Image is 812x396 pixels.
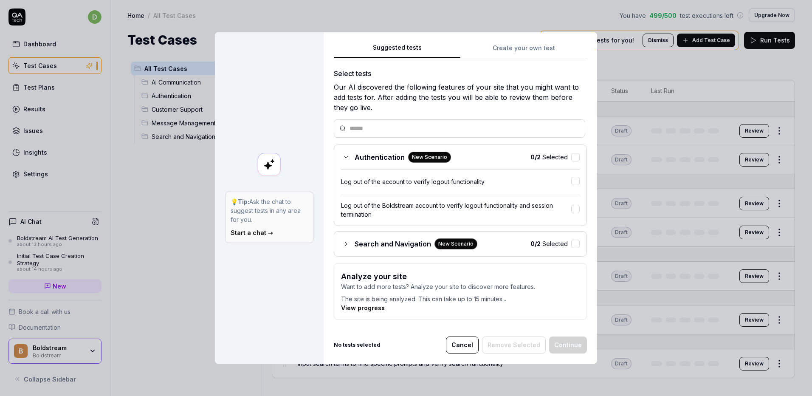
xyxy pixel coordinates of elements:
[530,153,541,161] b: 0 / 2
[334,341,380,349] b: No tests selected
[334,68,587,79] div: Select tests
[482,337,546,354] button: Remove Selected
[446,337,479,354] button: Cancel
[341,291,580,303] p: The site is being analyzed. This can take up to 15 minutes...
[530,239,568,248] span: Selected
[434,238,477,249] div: New Scenario
[341,304,385,311] a: View progress
[231,197,308,224] p: 💡 Ask the chat to suggest tests in any area for you.
[334,82,587,113] div: Our AI discovered the following features of your site that you might want to add tests for. After...
[355,239,431,249] span: Search and Navigation
[238,198,249,205] strong: Tip:
[341,282,580,291] p: Want to add more tests? Analyze your site to discover more features.
[231,229,273,236] a: Start a chat →
[355,152,405,162] span: Authentication
[341,201,571,219] div: Log out of the Boldstream account to verify logout functionality and session termination
[341,271,580,282] h3: Analyze your site
[334,43,460,58] button: Suggested tests
[341,177,571,186] div: Log out of the account to verify logout functionality
[460,43,587,58] button: Create your own test
[408,152,451,163] div: New Scenario
[530,240,541,247] b: 0 / 2
[549,337,587,354] button: Continue
[530,153,568,161] span: Selected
